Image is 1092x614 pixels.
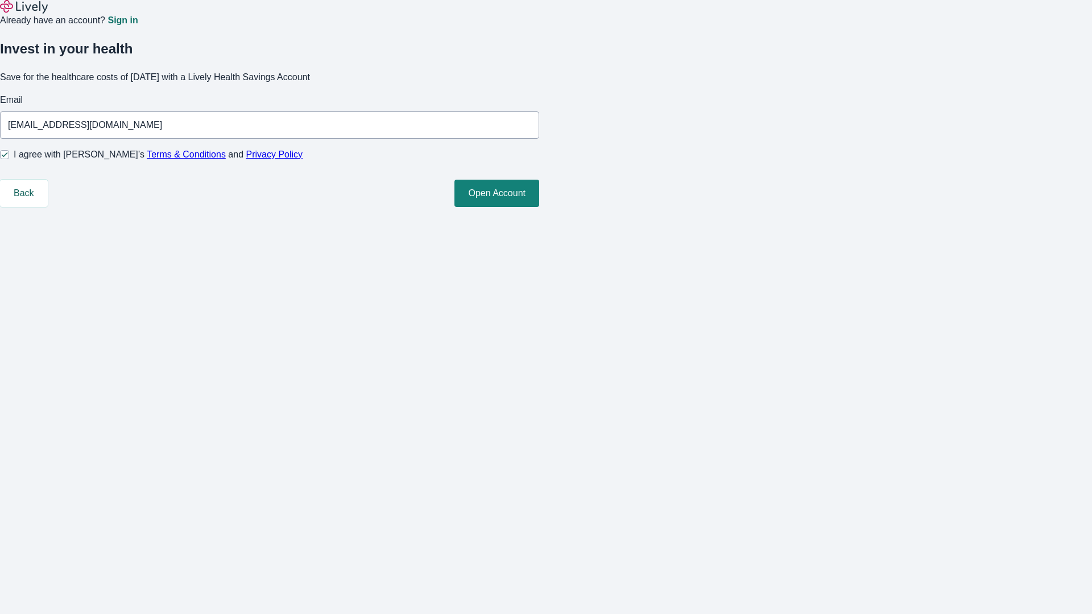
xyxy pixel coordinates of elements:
button: Open Account [454,180,539,207]
a: Sign in [107,16,138,25]
a: Terms & Conditions [147,150,226,159]
a: Privacy Policy [246,150,303,159]
span: I agree with [PERSON_NAME]’s and [14,148,303,161]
